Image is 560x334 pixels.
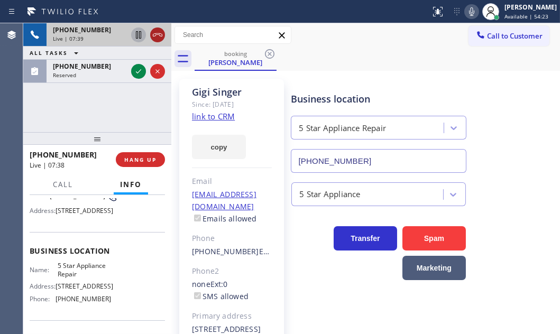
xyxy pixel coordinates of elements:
[124,156,157,163] span: HANG UP
[192,310,272,322] div: Primary address
[192,291,249,301] label: SMS allowed
[53,180,73,189] span: Call
[196,58,276,67] div: [PERSON_NAME]
[291,149,466,173] input: Phone Number
[194,292,201,299] input: SMS allowed
[196,50,276,58] div: booking
[116,152,165,167] button: HANG UP
[30,49,68,57] span: ALL TASKS
[469,26,549,46] button: Call to Customer
[192,233,272,245] div: Phone
[47,174,79,195] button: Call
[30,282,56,290] span: Address:
[192,175,272,188] div: Email
[30,207,56,215] span: Address:
[53,71,76,79] span: Reserved
[291,92,466,106] div: Business location
[131,64,146,79] button: Accept
[30,266,58,274] span: Name:
[192,86,272,98] div: Gigi Singer
[487,31,543,41] span: Call to Customer
[53,62,111,71] span: [PHONE_NUMBER]
[192,135,246,159] button: copy
[30,246,165,256] span: Business location
[192,189,256,211] a: [EMAIL_ADDRESS][DOMAIN_NAME]
[192,214,257,224] label: Emails allowed
[210,279,228,289] span: Ext: 0
[192,98,272,110] div: Since: [DATE]
[53,25,111,34] span: [PHONE_NUMBER]
[114,174,148,195] button: Info
[23,47,89,59] button: ALL TASKS
[402,256,466,280] button: Marketing
[131,27,146,42] button: Hold Customer
[53,35,84,42] span: Live | 07:39
[56,282,113,290] span: [STREET_ADDRESS]
[150,64,165,79] button: Reject
[504,13,548,20] span: Available | 54:23
[192,279,272,303] div: none
[56,207,113,215] span: [STREET_ADDRESS]
[30,192,50,200] span: Phone:
[192,111,235,122] a: link to CRM
[192,246,259,256] a: [PHONE_NUMBER]
[192,265,272,277] div: Phone2
[299,122,387,134] div: 5 Star Appliance Repair
[58,262,111,278] span: 5 Star Appliance Repair
[194,215,201,221] input: Emails allowed
[56,295,111,303] span: [PHONE_NUMBER]
[504,3,557,12] div: [PERSON_NAME]
[30,161,65,170] span: Live | 07:38
[30,150,97,160] span: [PHONE_NUMBER]
[334,226,397,251] button: Transfer
[175,26,291,43] input: Search
[402,226,466,251] button: Spam
[30,295,56,303] span: Phone:
[259,246,277,256] span: Ext: 0
[50,192,105,200] span: [PHONE_NUMBER]
[150,27,165,42] button: Hang up
[300,188,361,200] div: 5 Star Appliance
[464,4,479,19] button: Mute
[196,47,276,70] div: Gigi Singer
[120,180,142,189] span: Info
